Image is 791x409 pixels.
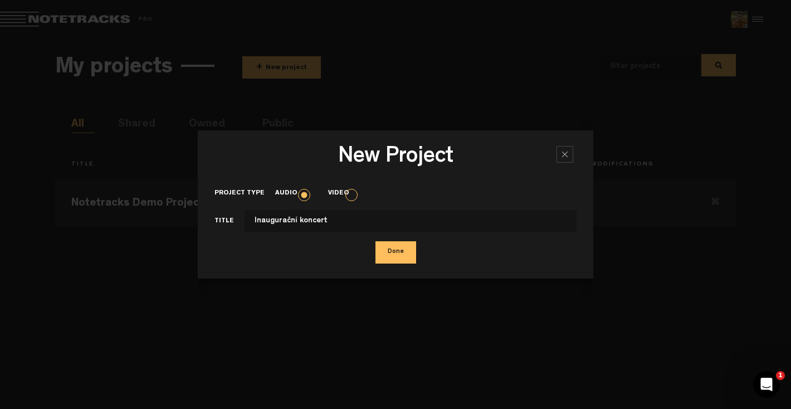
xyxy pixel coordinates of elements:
[375,241,416,264] button: Done
[328,189,360,198] label: Video
[214,145,577,173] h3: New Project
[776,371,785,380] span: 1
[214,217,245,230] label: Title
[245,210,577,232] input: This field cannot contain only space(s)
[214,189,275,198] label: Project type
[275,189,308,198] label: Audio
[753,371,780,398] iframe: Intercom live chat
